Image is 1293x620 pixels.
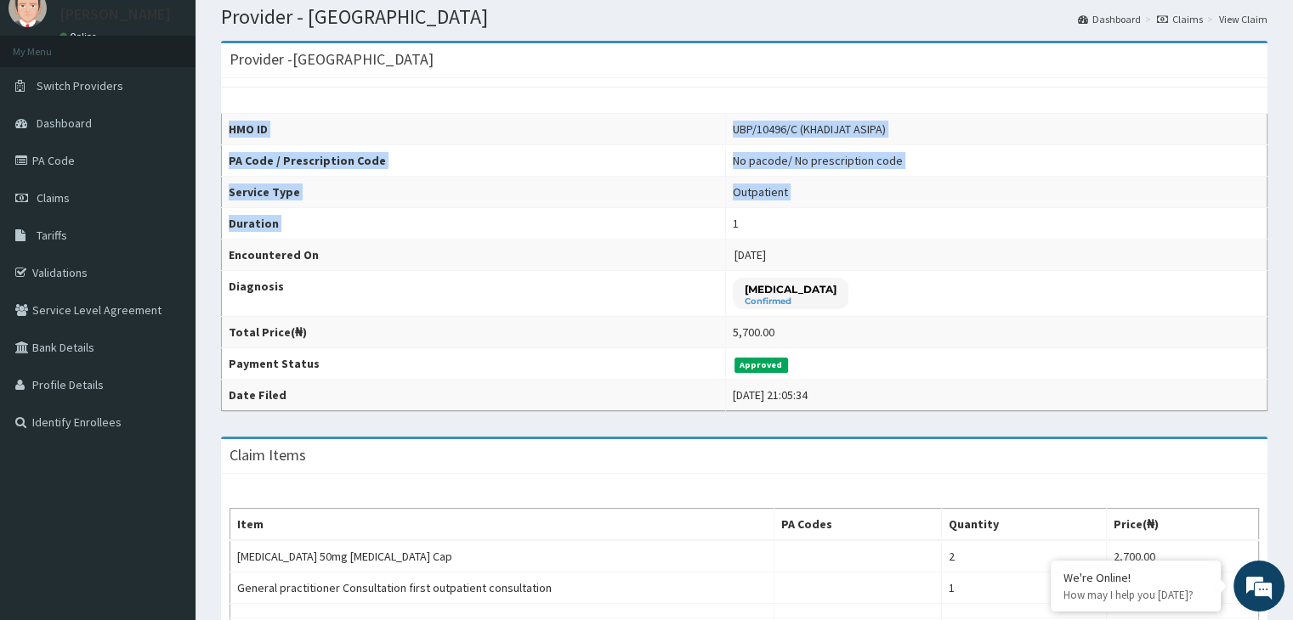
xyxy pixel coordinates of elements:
th: Encountered On [222,240,726,271]
th: Payment Status [222,348,726,380]
th: Duration [222,208,726,240]
th: Price(₦) [1106,509,1258,541]
div: [DATE] 21:05:34 [733,386,808,403]
a: Dashboard [1078,12,1141,26]
span: Approved [734,358,788,373]
td: 2,700.00 [1106,540,1258,572]
div: 5,700.00 [733,324,774,341]
h1: Provider - [GEOGRAPHIC_DATA] [221,6,1267,28]
div: We're Online! [1063,570,1208,585]
span: [DATE] [734,247,766,262]
a: Claims [1157,12,1203,26]
th: Date Filed [222,380,726,411]
span: Switch Providers [37,78,123,93]
div: Outpatient [733,183,788,200]
p: How may I help you today? [1063,588,1208,602]
h3: Claim Items [230,448,306,463]
h3: Provider - [GEOGRAPHIC_DATA] [230,52,434,67]
th: Diagnosis [222,271,726,317]
td: [MEDICAL_DATA] 50mg [MEDICAL_DATA] Cap [230,540,774,572]
p: [MEDICAL_DATA] [745,282,836,296]
th: Quantity [941,509,1106,541]
th: PA Code / Prescription Code [222,145,726,177]
div: UBP/10496/C (KHADIJAT ASIPA) [733,121,886,138]
th: HMO ID [222,114,726,145]
a: Online [60,31,100,42]
small: Confirmed [745,297,836,306]
td: 2 [941,540,1106,572]
span: Claims [37,190,70,206]
div: 1 [733,215,739,232]
th: Total Price(₦) [222,317,726,348]
span: Tariffs [37,228,67,243]
a: View Claim [1219,12,1267,26]
div: No pacode / No prescription code [733,152,903,169]
td: 1 [941,572,1106,604]
th: Item [230,509,774,541]
span: Dashboard [37,116,92,131]
td: General practitioner Consultation first outpatient consultation [230,572,774,604]
p: [PERSON_NAME] [60,7,171,22]
th: Service Type [222,177,726,208]
th: PA Codes [774,509,941,541]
